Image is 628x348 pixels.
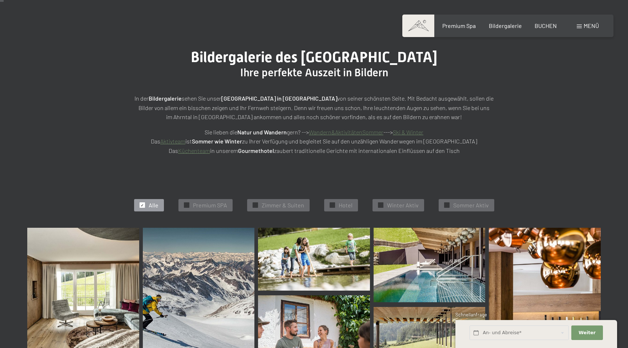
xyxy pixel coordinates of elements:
strong: Sommer wie Winter [192,138,242,145]
a: Ski & Winter [393,129,423,135]
span: Hotel [339,201,353,209]
strong: Bildergalerie [149,95,182,102]
strong: Natur und Wandern [237,129,287,135]
a: Bildergalerie [489,22,522,29]
span: Ihre perfekte Auszeit in Bildern [240,66,388,79]
span: ✓ [331,203,334,208]
span: ✓ [445,203,448,208]
p: Sie lieben die gern? --> ---> Das ist zu Ihrer Verfügung und begleitet Sie auf den unzähligen Wan... [132,128,496,155]
img: Bildergalerie [374,228,486,302]
span: Sommer Aktiv [453,201,489,209]
span: Weiter [579,329,596,336]
span: Menü [584,22,599,29]
a: Premium Spa [442,22,476,29]
span: ✓ [141,203,144,208]
span: ✓ [379,203,382,208]
img: Bildergalerie [258,228,370,291]
span: ✓ [185,203,188,208]
span: Bildergalerie des [GEOGRAPHIC_DATA] [191,49,437,66]
span: Zimmer & Suiten [262,201,304,209]
span: Alle [149,201,158,209]
a: Aktivteam [160,138,185,145]
strong: [GEOGRAPHIC_DATA] in [GEOGRAPHIC_DATA] [221,95,337,102]
strong: Gourmethotel [238,147,274,154]
span: Premium SPA [193,201,227,209]
a: BUCHEN [535,22,557,29]
span: Winter Aktiv [387,201,419,209]
a: Küchenteam [178,147,210,154]
span: ✓ [254,203,257,208]
a: Wandern&AktivitätenSommer [309,129,383,135]
p: In der sehen Sie unser von seiner schönsten Seite. Mit Bedacht ausgewählt, sollen die Bilder von ... [132,94,496,122]
button: Weiter [571,325,603,340]
span: Schnellanfrage [455,312,487,317]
